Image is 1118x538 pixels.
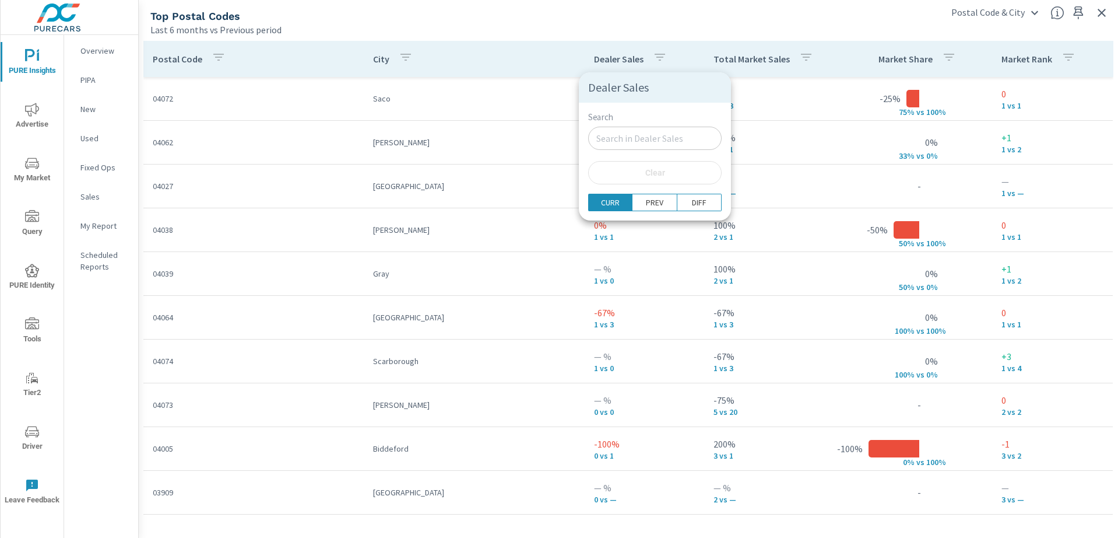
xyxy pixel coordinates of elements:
label: Search [588,113,613,122]
span: Clear [595,167,715,178]
button: Clear [588,161,722,184]
button: PREV [632,194,677,211]
p: DIFF [692,197,706,208]
p: Dealer Sales [588,82,722,93]
button: CURR [588,194,632,211]
button: DIFF [677,194,722,211]
p: PREV [646,197,663,208]
p: CURR [601,197,620,208]
input: Search in Dealer Sales [588,127,722,150]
